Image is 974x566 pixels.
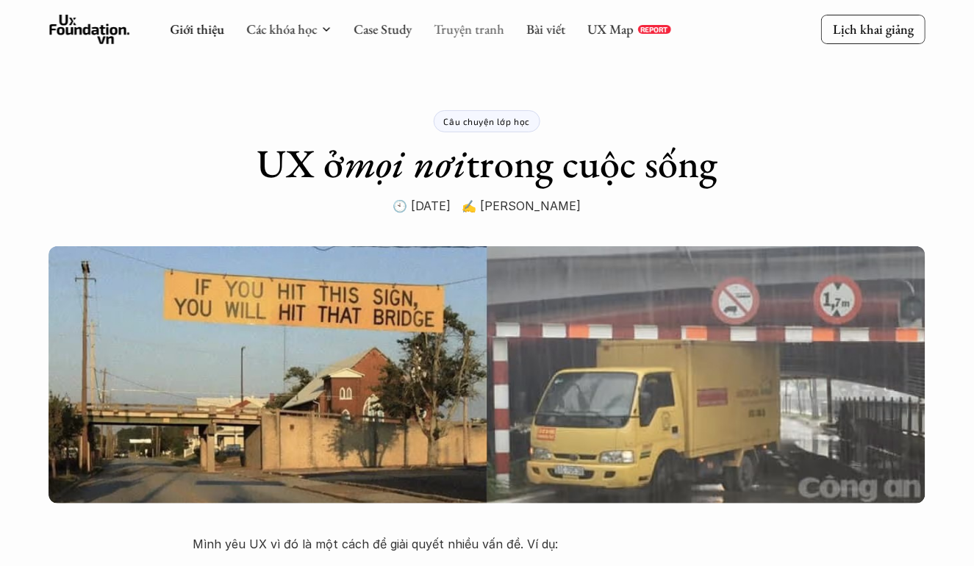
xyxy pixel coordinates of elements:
[393,195,581,217] p: 🕙 [DATE] ✍️ [PERSON_NAME]
[257,140,717,187] h1: UX ở trong cuộc sống
[587,21,634,37] a: UX Map
[170,21,224,37] a: Giới thiệu
[434,21,504,37] a: Truyện tranh
[821,15,925,43] a: Lịch khai giảng
[193,533,781,555] p: Mình yêu UX vì đó là một cách để giải quyết nhiều vấn đề. Ví dụ:
[246,21,317,37] a: Các khóa học
[640,25,667,34] p: REPORT
[344,137,466,189] em: mọi nơi
[526,21,565,37] a: Bài viết
[444,116,531,126] p: Câu chuyện lớp học
[354,21,412,37] a: Case Study
[833,21,914,37] p: Lịch khai giảng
